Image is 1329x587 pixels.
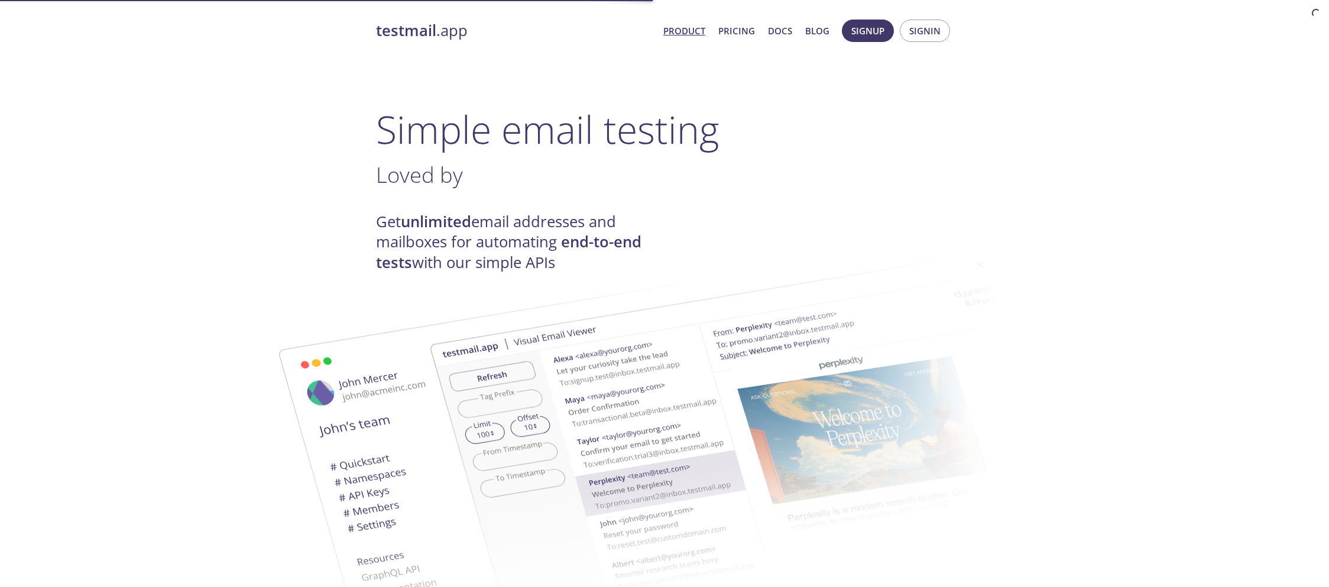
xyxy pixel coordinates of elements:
span: Signin [909,23,941,38]
span: Loved by [376,160,463,189]
a: Docs [768,23,792,38]
button: Signin [900,20,950,42]
strong: testmail [376,20,436,41]
a: Pricing [718,23,755,38]
h4: Get email addresses and mailboxes for automating with our simple APIs [376,212,665,273]
strong: unlimited [401,211,471,232]
a: Product [663,23,705,38]
a: testmail.app [376,21,654,41]
a: Blog [805,23,829,38]
h1: Simple email testing [376,107,953,152]
span: Signup [851,23,884,38]
strong: end-to-end tests [376,231,641,272]
button: Signup [842,20,894,42]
